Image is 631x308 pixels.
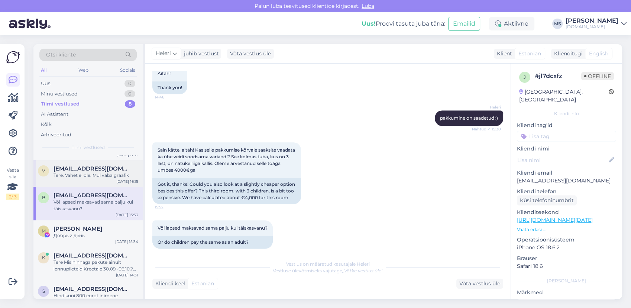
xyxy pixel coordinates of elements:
[359,3,376,9] span: Luba
[517,121,616,129] p: Kliendi tag'id
[116,212,138,218] div: [DATE] 15:53
[6,194,19,200] div: 2 / 3
[158,71,171,76] span: Aitäh!
[42,228,46,234] span: M
[158,147,296,173] span: Sain kätte, aitäh! Kas selle pakkumise kõrvale saaksite vaadata ka ühe veidi soodsama variandi? S...
[54,199,138,212] div: Või lapsed maksavad sama palju kui täiskasvanu?
[517,188,616,195] p: Kliendi telefon
[124,80,135,87] div: 0
[589,50,608,58] span: English
[152,81,187,94] div: Thank you!
[152,178,301,204] div: Got it, thanks! Could you also look at a slightly cheaper option besides this offer? This third r...
[524,74,526,80] span: j
[517,169,616,177] p: Kliendi email
[581,72,614,80] span: Offline
[227,49,274,59] div: Võta vestlus üle
[39,65,48,75] div: All
[273,268,383,273] span: Vestluse ülevõtmiseks vajutage
[124,90,135,98] div: 0
[517,208,616,216] p: Klienditeekond
[362,20,376,27] b: Uus!
[42,195,45,200] span: b
[286,261,370,267] span: Vestlus on määratud kasutajale Heleri
[566,18,618,24] div: [PERSON_NAME]
[566,24,618,30] div: [DOMAIN_NAME]
[489,17,534,30] div: Aktiivne
[518,50,541,58] span: Estonian
[54,192,131,199] span: brigita.sillaots@gmail.com
[155,204,182,210] span: 15:52
[42,168,45,174] span: v
[517,236,616,244] p: Operatsioonisüsteem
[191,280,214,288] span: Estonian
[6,50,20,64] img: Askly Logo
[494,50,512,58] div: Klient
[473,104,501,110] span: Heleri
[116,272,138,278] div: [DATE] 14:31
[41,131,71,139] div: Arhiveeritud
[535,72,581,81] div: # jl7dcxfz
[519,88,609,104] div: [GEOGRAPHIC_DATA], [GEOGRAPHIC_DATA]
[41,90,78,98] div: Minu vestlused
[46,51,76,59] span: Otsi kliente
[54,292,138,299] div: Hind kuni 800 eurot inimene
[42,255,45,260] span: k
[456,279,503,289] div: Võta vestlus üle
[517,262,616,270] p: Safari 18.6
[41,111,68,118] div: AI Assistent
[517,195,577,205] div: Küsi telefoninumbrit
[116,179,138,184] div: [DATE] 16:15
[119,65,137,75] div: Socials
[54,232,138,239] div: Добрый день
[125,100,135,108] div: 8
[42,288,45,294] span: s
[41,121,52,128] div: Kõik
[517,226,616,233] p: Vaata edasi ...
[517,131,616,142] input: Lisa tag
[448,17,480,31] button: Emailid
[155,94,182,100] span: 14:46
[440,115,498,121] span: pakkumine on saadetud :)
[54,165,131,172] span: viktoria.kivilo1@gmail.com
[54,259,138,272] div: Tere Mis hinnaga pakute ainult lennupileteid Kreetale 30.09.-06.10.? Tänan
[54,286,131,292] span: snaiderstelle@gmail.com
[517,278,616,284] div: [PERSON_NAME]
[155,249,182,254] span: 15:53
[517,244,616,252] p: iPhone OS 18.6.2
[517,177,616,185] p: [EMAIL_ADDRESS][DOMAIN_NAME]
[551,50,583,58] div: Klienditugi
[156,49,171,58] span: Heleri
[54,172,138,179] div: Tere. Vahet ei ole. Mul vaba graafik
[152,280,185,288] div: Kliendi keel
[342,268,383,273] i: „Võtke vestlus üle”
[115,239,138,244] div: [DATE] 15:34
[472,126,501,132] span: Nähtud ✓ 15:30
[72,144,105,151] span: Tiimi vestlused
[77,65,90,75] div: Web
[517,217,593,223] a: [URL][DOMAIN_NAME][DATE]
[54,252,131,259] span: kadivalgus@hotmail.com
[566,18,627,30] a: [PERSON_NAME][DOMAIN_NAME]
[517,156,608,164] input: Lisa nimi
[517,289,616,296] p: Märkmed
[152,236,273,249] div: Or do children pay the same as an adult?
[517,145,616,153] p: Kliendi nimi
[41,100,80,108] div: Tiimi vestlused
[362,19,445,28] div: Proovi tasuta juba täna:
[517,254,616,262] p: Brauser
[158,225,268,231] span: Või lapsed maksavad sama palju kui täiskasvanu?
[181,50,219,58] div: juhib vestlust
[517,110,616,117] div: Kliendi info
[41,80,50,87] div: Uus
[552,19,563,29] div: MS
[6,167,19,200] div: Vaata siia
[54,226,102,232] span: Margarita Aleksandrova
